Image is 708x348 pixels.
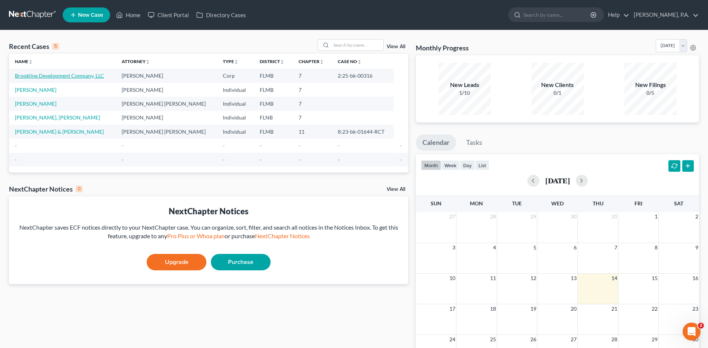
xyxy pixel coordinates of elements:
[449,335,456,344] span: 24
[545,177,570,184] h2: [DATE]
[449,274,456,283] span: 10
[293,97,332,111] td: 7
[387,44,405,49] a: View All
[299,156,300,163] span: -
[489,304,497,313] span: 18
[217,125,254,139] td: Individual
[530,304,537,313] span: 19
[293,69,332,83] td: 7
[144,8,193,22] a: Client Portal
[449,212,456,221] span: 27
[611,274,618,283] span: 14
[651,304,658,313] span: 22
[357,60,362,64] i: unfold_more
[531,81,584,89] div: New Clients
[630,8,699,22] a: [PERSON_NAME], P.A.
[611,304,618,313] span: 21
[654,243,658,252] span: 8
[460,160,475,170] button: day
[651,335,658,344] span: 29
[116,111,217,125] td: [PERSON_NAME]
[570,304,577,313] span: 20
[470,200,483,206] span: Mon
[78,12,103,18] span: New Case
[15,59,33,64] a: Nameunfold_more
[475,160,489,170] button: list
[489,274,497,283] span: 11
[449,304,456,313] span: 17
[692,304,699,313] span: 23
[338,142,340,149] span: -
[255,232,310,239] a: NextChapter Notices
[15,72,104,79] a: Brookline Development Company, LLC
[193,8,250,22] a: Directory Cases
[9,42,59,51] div: Recent Cases
[15,114,100,121] a: [PERSON_NAME], [PERSON_NAME]
[551,200,564,206] span: Wed
[122,142,124,149] span: -
[400,156,402,163] span: -
[52,43,59,50] div: 5
[260,59,284,64] a: Districtunfold_more
[254,83,292,97] td: FLMB
[531,89,584,97] div: 0/1
[254,125,292,139] td: FLMB
[441,160,460,170] button: week
[254,69,292,83] td: FLMB
[122,156,124,163] span: -
[217,69,254,83] td: Corp
[332,125,394,139] td: 8:23-bk-01644-RCT
[234,60,238,64] i: unfold_more
[146,60,150,64] i: unfold_more
[293,83,332,97] td: 7
[611,212,618,221] span: 31
[400,142,402,149] span: -
[280,60,284,64] i: unfold_more
[489,335,497,344] span: 25
[15,128,104,135] a: [PERSON_NAME] & [PERSON_NAME]
[147,254,206,270] a: Upgrade
[223,142,225,149] span: -
[116,97,217,111] td: [PERSON_NAME] [PERSON_NAME]
[624,81,677,89] div: New Filings
[122,59,150,64] a: Attorneyunfold_more
[260,142,262,149] span: -
[15,100,56,107] a: [PERSON_NAME]
[299,59,324,64] a: Chapterunfold_more
[604,8,629,22] a: Help
[634,200,642,206] span: Fri
[217,83,254,97] td: Individual
[614,243,618,252] span: 7
[15,142,17,149] span: -
[431,200,442,206] span: Sun
[254,111,292,125] td: FLNB
[570,335,577,344] span: 27
[530,335,537,344] span: 26
[112,8,144,22] a: Home
[683,323,701,341] iframe: Intercom live chat
[421,160,441,170] button: month
[570,212,577,221] span: 30
[167,232,225,239] a: Pro Plus or Whoa plan
[332,69,394,83] td: 2:25-bk-00316
[211,254,271,270] a: Purchase
[217,111,254,125] td: Individual
[260,156,262,163] span: -
[387,187,405,192] a: View All
[416,134,456,151] a: Calendar
[299,142,300,149] span: -
[254,97,292,111] td: FLMB
[624,89,677,97] div: 0/5
[116,125,217,139] td: [PERSON_NAME] [PERSON_NAME]
[523,8,592,22] input: Search by name...
[416,43,469,52] h3: Monthly Progress
[692,274,699,283] span: 16
[217,97,254,111] td: Individual
[338,59,362,64] a: Case Nounfold_more
[76,186,82,192] div: 0
[570,274,577,283] span: 13
[654,212,658,221] span: 1
[439,89,491,97] div: 1/10
[695,243,699,252] span: 9
[533,243,537,252] span: 5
